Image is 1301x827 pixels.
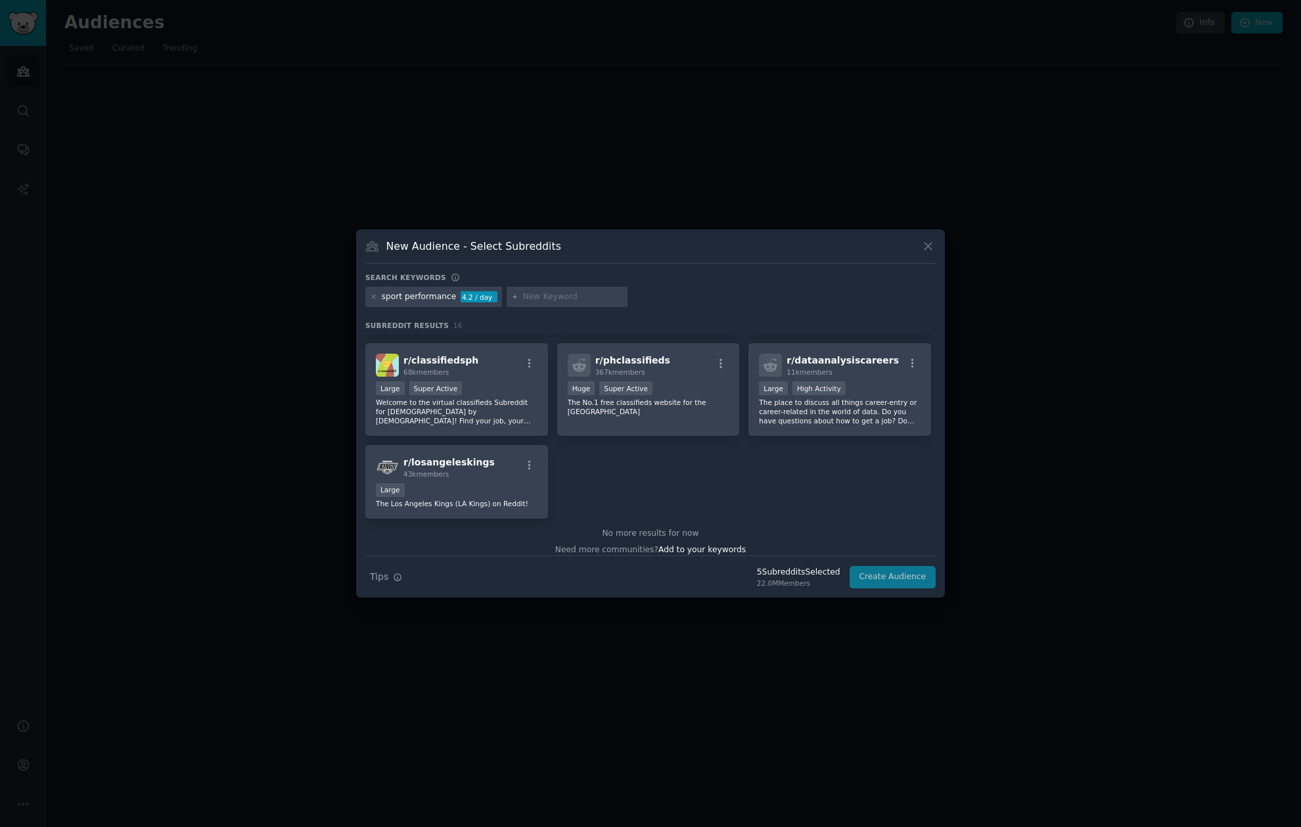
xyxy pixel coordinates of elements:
span: r/ classifiedsph [403,355,478,366]
span: r/ dataanalysiscareers [787,355,899,366]
img: losangeleskings [376,456,399,479]
div: Huge [568,381,595,395]
div: Large [759,381,788,395]
span: 16 [453,321,463,329]
span: 43k members [403,470,449,478]
div: Super Active [409,381,463,395]
h3: New Audience - Select Subreddits [386,239,561,253]
span: r/ losangeleskings [403,457,495,467]
div: High Activity [792,381,846,395]
img: classifiedsph [376,354,399,377]
button: Tips [365,565,407,588]
span: 11k members [787,368,832,376]
div: 4.2 / day [461,291,497,303]
div: No more results for now [365,528,936,540]
span: 68k members [403,368,449,376]
input: New Keyword [523,291,623,303]
span: Add to your keywords [658,545,746,554]
p: The No.1 free classifieds website for the [GEOGRAPHIC_DATA] [568,398,729,416]
span: Subreddit Results [365,321,449,330]
span: r/ phclassifieds [595,355,670,366]
div: Large [376,381,405,395]
span: 367k members [595,368,645,376]
p: The place to discuss all things career-entry or career-related in the world of data. Do you have ... [759,398,921,425]
div: sport performance [382,291,457,303]
span: Tips [370,570,388,584]
div: 22.0M Members [757,579,840,588]
div: 5 Subreddit s Selected [757,567,840,579]
div: Large [376,483,405,497]
div: Super Active [599,381,652,395]
div: Need more communities? [365,540,936,556]
p: The Los Angeles Kings (LA Kings) on Reddit! [376,499,537,508]
p: Welcome to the virtual classifieds Subreddit for [DEMOGRAPHIC_DATA] by [DEMOGRAPHIC_DATA]! Find y... [376,398,537,425]
h3: Search keywords [365,273,446,282]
